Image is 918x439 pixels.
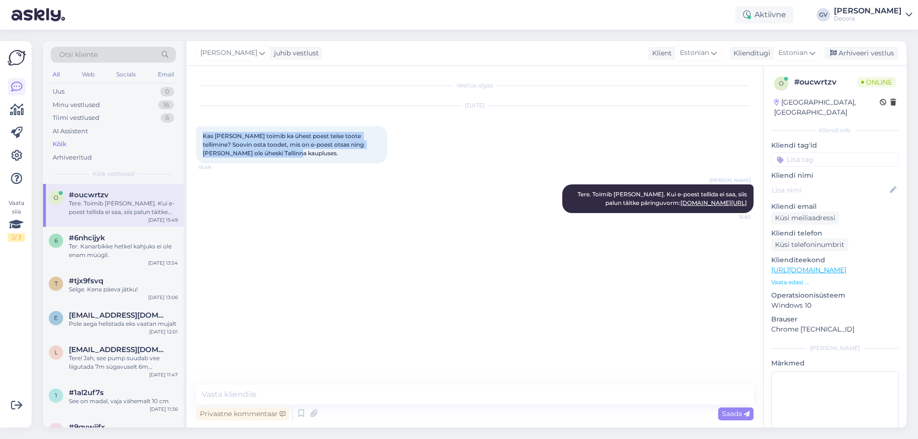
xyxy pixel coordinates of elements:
div: Kliendi info [771,126,899,135]
div: 16 [158,100,174,110]
div: All [51,68,62,81]
div: [DATE] 13:54 [148,259,178,267]
p: Klienditeekond [771,255,899,265]
span: Otsi kliente [59,50,98,60]
div: 0 [160,87,174,96]
span: 15:50 [715,214,751,221]
div: Pole aega helistada eks vaatan mujalt [69,320,178,328]
span: t [55,280,58,287]
div: 6 [161,113,174,123]
p: Kliendi email [771,202,899,212]
span: #9gvwjifx [69,423,105,431]
input: Lisa tag [771,152,899,167]
span: Estonian [778,48,808,58]
span: Saada [722,409,750,418]
div: # oucwrtzv [794,76,857,88]
div: Kõik [53,139,66,149]
div: Tere! Jah, see pump suudab vee liigutada 7m sügavuselt 6m kõrgusele, ehk kokku 13m kõrguste [PERS... [69,354,178,371]
div: Tere. Toimib [PERSON_NAME]. Kui e-poest tellida ei saa, siis palun täitke päringuvorm: [DOMAIN_NA... [69,199,178,216]
span: #6nhcijyk [69,234,105,242]
span: Tere. Toimib [PERSON_NAME]. Kui e-poest tellida ei saa, siis palun täitke päringuvorm: [578,191,748,206]
div: Privaatne kommentaar [196,407,289,420]
div: Ter. Kanarbikke hetkel kahjuks ei ole enam müügil. [69,242,178,259]
div: [PERSON_NAME] [834,7,902,15]
span: [PERSON_NAME] [710,177,751,184]
p: Windows 10 [771,300,899,311]
div: [DATE] 12:01 [149,328,178,335]
div: [DATE] 13:06 [148,294,178,301]
p: Märkmed [771,358,899,368]
span: einard678@hotmail.com [69,311,168,320]
span: #oucwrtzv [69,191,109,199]
div: [GEOGRAPHIC_DATA], [GEOGRAPHIC_DATA] [774,97,880,118]
span: Online [857,77,896,87]
a: [URL][DOMAIN_NAME] [771,266,846,274]
div: Decora [834,15,902,22]
p: Kliendi telefon [771,228,899,238]
p: Kliendi nimi [771,171,899,181]
p: Operatsioonisüsteem [771,290,899,300]
a: [DOMAIN_NAME][URL] [680,199,747,206]
p: Vaata edasi ... [771,278,899,287]
div: [PERSON_NAME] [771,344,899,353]
div: [DATE] 11:47 [149,371,178,378]
input: Lisa nimi [772,185,888,195]
div: [DATE] 11:36 [150,406,178,413]
div: Küsi meiliaadressi [771,212,839,225]
div: Selge. Kena päeva jätku! [69,285,178,294]
span: Estonian [680,48,709,58]
span: 15:49 [199,164,235,171]
span: Kas [PERSON_NAME] toimib ka ühest poest teise toote tellimine? Soovin osta toodet, mis on e-poest... [203,132,365,157]
div: [DATE] 15:49 [148,216,178,224]
div: Socials [114,68,138,81]
div: Email [156,68,176,81]
p: Chrome [TECHNICAL_ID] [771,324,899,334]
img: Askly Logo [8,49,26,67]
div: 2 / 3 [8,233,25,242]
p: Kliendi tag'id [771,140,899,150]
span: o [54,194,58,201]
div: Vaata siia [8,199,25,242]
span: 6 [55,237,58,244]
div: Minu vestlused [53,100,100,110]
div: Vestlus algas [196,81,754,90]
div: Aktiivne [735,6,794,23]
span: larry8916@gmail.com [69,345,168,354]
span: #1al2uf7s [69,388,104,397]
span: 1 [55,392,57,399]
span: 9 [55,426,58,433]
div: Tiimi vestlused [53,113,99,123]
span: l [55,349,58,356]
div: Uus [53,87,65,96]
div: GV [817,8,830,21]
div: juhib vestlust [270,48,319,58]
div: Klient [648,48,672,58]
span: [PERSON_NAME] [200,48,257,58]
span: Kõik vestlused [93,170,134,178]
div: Arhiveeri vestlus [824,47,898,60]
p: Brauser [771,314,899,324]
span: o [779,80,784,87]
div: See on madal, vaja vähemalt 10 cm [69,397,178,406]
div: [DATE] [196,101,754,110]
a: [PERSON_NAME]Decora [834,7,912,22]
div: AI Assistent [53,127,88,136]
div: Arhiveeritud [53,153,92,162]
div: Küsi telefoninumbrit [771,238,848,251]
div: Klienditugi [730,48,770,58]
div: Web [80,68,97,81]
span: e [54,314,58,321]
span: #tjx9fsvq [69,277,103,285]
